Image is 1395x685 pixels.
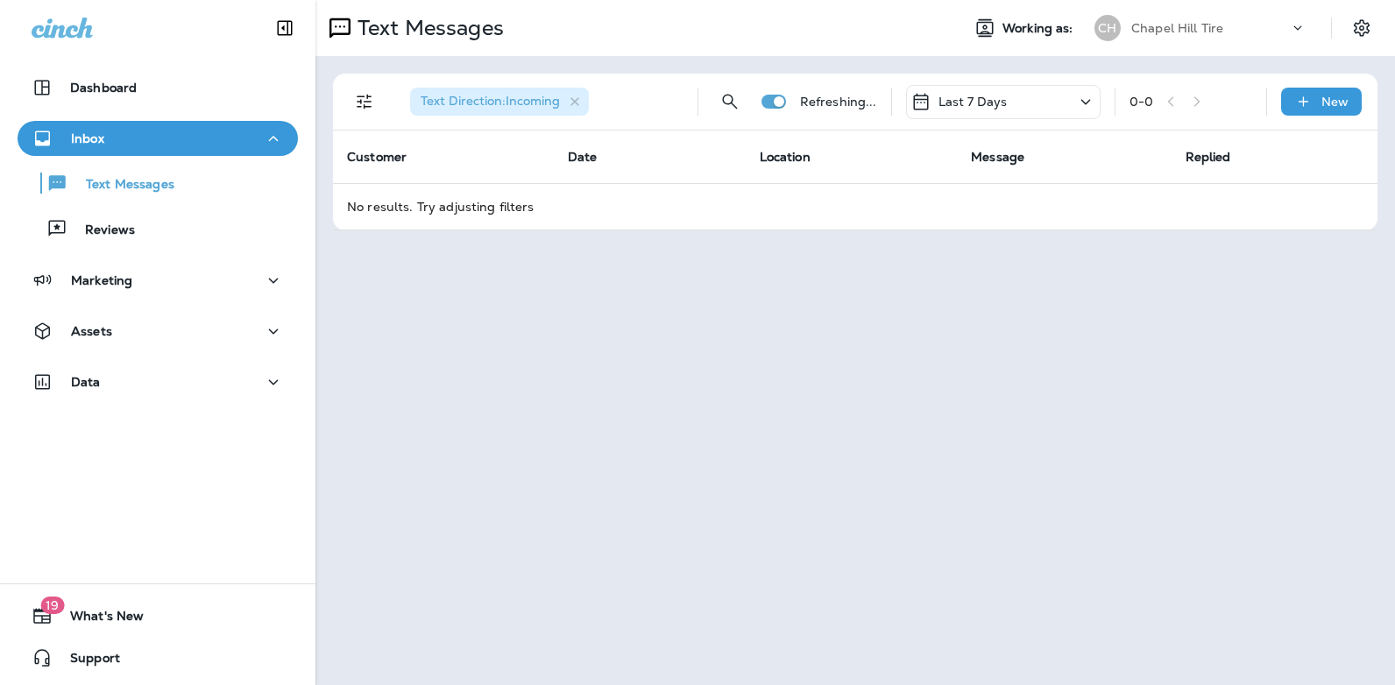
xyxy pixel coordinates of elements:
span: Support [53,651,120,672]
p: Last 7 Days [938,95,1008,109]
button: Collapse Sidebar [260,11,309,46]
p: Text Messages [351,15,504,41]
button: 19What's New [18,598,298,633]
div: 0 - 0 [1129,95,1153,109]
button: Filters [347,84,382,119]
td: No results. Try adjusting filters [333,183,1377,230]
p: Reviews [67,222,135,239]
p: Inbox [71,131,104,145]
span: What's New [53,609,144,630]
button: Search Messages [712,84,747,119]
p: Data [71,375,101,389]
span: Date [568,149,598,165]
p: New [1321,95,1349,109]
span: Replied [1186,149,1231,165]
button: Text Messages [18,165,298,201]
button: Support [18,640,298,675]
p: Text Messages [68,177,174,194]
button: Inbox [18,121,298,156]
span: Message [971,149,1024,165]
div: CH [1094,15,1121,41]
button: Marketing [18,263,298,298]
p: Refreshing... [800,95,877,109]
span: 19 [40,597,64,614]
p: Assets [71,324,112,338]
span: Location [760,149,811,165]
span: Customer [347,149,407,165]
p: Dashboard [70,81,137,95]
p: Chapel Hill Tire [1131,21,1223,35]
button: Settings [1346,12,1377,44]
button: Reviews [18,210,298,247]
p: Marketing [71,273,132,287]
button: Data [18,364,298,399]
div: Text Direction:Incoming [410,88,589,116]
button: Assets [18,314,298,349]
span: Working as: [1002,21,1077,36]
button: Dashboard [18,70,298,105]
span: Text Direction : Incoming [421,93,560,109]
